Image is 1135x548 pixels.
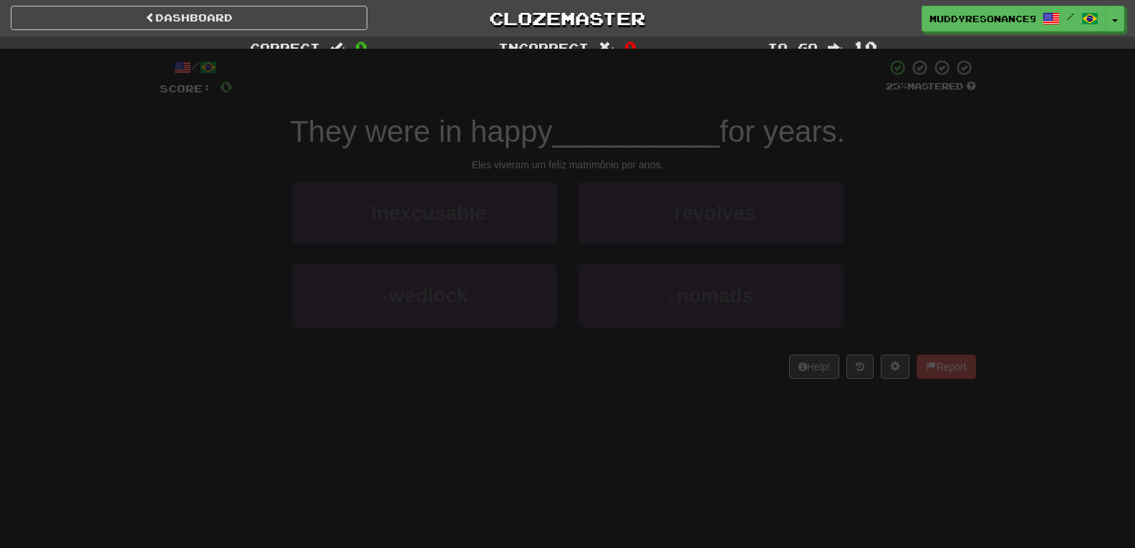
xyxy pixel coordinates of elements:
span: : [330,42,346,54]
span: 0 [355,38,367,55]
span: nomads [677,284,753,307]
div: / [160,59,232,77]
small: 3 . [380,293,389,304]
span: inexcusable [371,202,486,224]
span: MuddyResonance9166 [929,12,1035,25]
small: 4 . [668,293,677,304]
span: 10 [853,38,877,55]
div: Mastered [886,80,976,93]
span: for years. [720,115,845,148]
small: 2 . [666,211,675,222]
button: 1.inexcusable [292,182,557,244]
span: Incorrect [498,40,589,54]
small: 1 . [363,211,372,222]
button: 3.wedlock [292,264,557,327]
span: 0 [220,77,232,95]
button: Round history (alt+y) [846,355,874,379]
a: MuddyResonance9166 / [922,6,1106,32]
span: They were in happy [290,115,553,148]
span: To go [768,40,818,54]
button: Help! [789,355,840,379]
span: Score: [160,82,211,95]
span: Correct [250,40,320,54]
span: revolves [675,202,756,224]
span: __________ [552,115,720,148]
div: Eles viveram um feliz matrimônio por anos. [160,158,976,172]
a: Dashboard [11,6,367,30]
span: : [599,42,614,54]
a: Clozemaster [389,6,745,31]
span: wedlock [389,284,468,307]
button: 4.nomads [579,264,844,327]
span: 0 [624,38,637,55]
button: Report [917,355,975,379]
span: 25 % [886,80,907,92]
button: 2.revolves [579,182,844,244]
span: / [1067,11,1074,21]
span: : [828,42,844,54]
